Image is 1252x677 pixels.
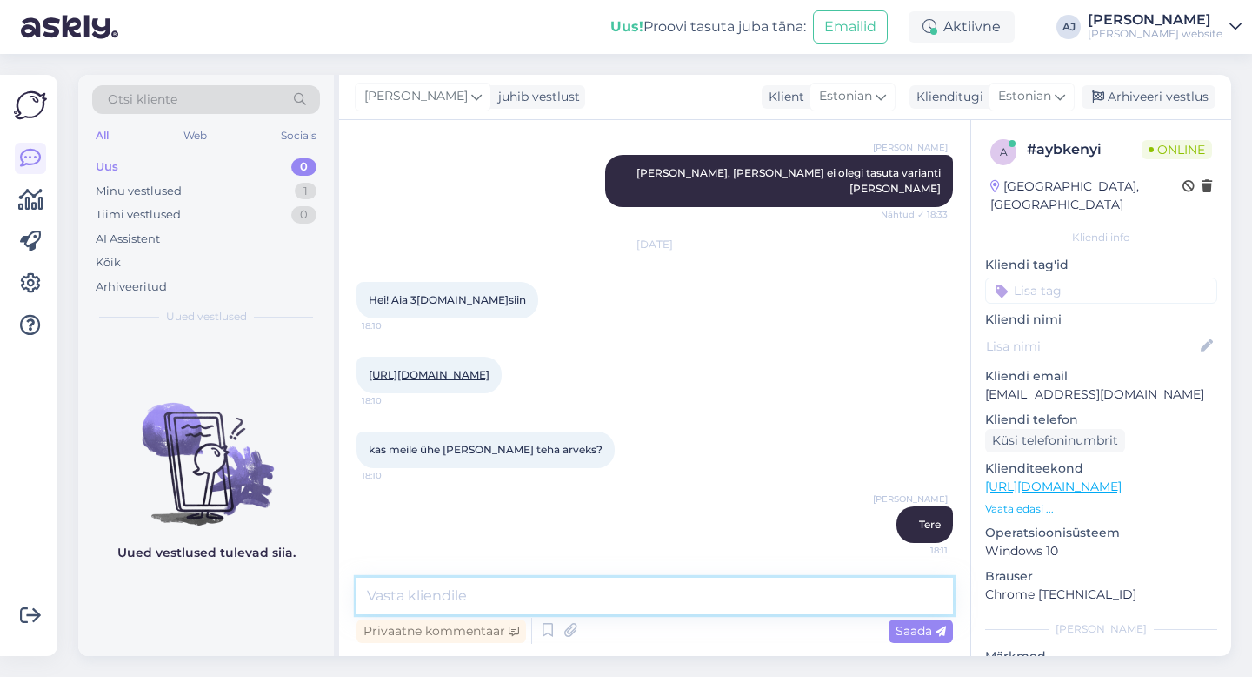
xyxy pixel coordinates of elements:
[985,230,1217,245] div: Kliendi info
[362,319,427,332] span: 18:10
[986,337,1197,356] input: Lisa nimi
[356,620,526,643] div: Privaatne kommentaar
[985,367,1217,385] p: Kliendi email
[985,411,1217,429] p: Kliendi telefon
[78,372,334,528] img: No chats
[985,567,1217,586] p: Brauser
[1000,145,1008,158] span: a
[1088,13,1222,27] div: [PERSON_NAME]
[909,11,1015,43] div: Aktiivne
[180,124,210,147] div: Web
[1056,15,1081,39] div: AJ
[610,17,806,37] div: Proovi tasuta juba täna:
[1142,140,1212,159] span: Online
[291,158,316,176] div: 0
[990,178,1182,214] div: [GEOGRAPHIC_DATA], [GEOGRAPHIC_DATA]
[896,623,946,639] span: Saada
[985,647,1217,666] p: Märkmed
[1088,27,1222,41] div: [PERSON_NAME] website
[985,501,1217,517] p: Vaata edasi ...
[985,621,1217,637] div: [PERSON_NAME]
[610,18,643,35] b: Uus!
[295,183,316,200] div: 1
[369,443,603,456] span: kas meile ühe [PERSON_NAME] teha arveks?
[356,237,953,252] div: [DATE]
[985,542,1217,560] p: Windows 10
[919,518,941,531] span: Tere
[1088,13,1242,41] a: [PERSON_NAME][PERSON_NAME] website
[636,166,943,195] span: [PERSON_NAME], [PERSON_NAME] ei olegi tasuta varianti [PERSON_NAME]
[117,544,296,562] p: Uued vestlused tulevad siia.
[881,208,948,221] span: Nähtud ✓ 18:33
[1027,139,1142,160] div: # aybkenyi
[985,256,1217,274] p: Kliendi tag'id
[873,493,948,506] span: [PERSON_NAME]
[985,429,1125,452] div: Küsi telefoninumbrit
[96,231,160,248] div: AI Assistent
[416,293,509,306] a: [DOMAIN_NAME]
[873,141,948,154] span: [PERSON_NAME]
[364,87,468,106] span: [PERSON_NAME]
[819,87,872,106] span: Estonian
[985,311,1217,329] p: Kliendi nimi
[985,278,1217,304] input: Lisa tag
[92,124,112,147] div: All
[362,394,427,407] span: 18:10
[362,469,427,482] span: 18:10
[369,368,489,381] a: [URL][DOMAIN_NAME]
[14,89,47,122] img: Askly Logo
[909,88,983,106] div: Klienditugi
[985,586,1217,604] p: Chrome [TECHNICAL_ID]
[96,158,118,176] div: Uus
[96,183,182,200] div: Minu vestlused
[985,459,1217,478] p: Klienditeekond
[166,309,247,325] span: Uued vestlused
[882,544,948,557] span: 18:11
[491,88,580,106] div: juhib vestlust
[96,254,121,271] div: Kõik
[96,206,181,224] div: Tiimi vestlused
[762,88,804,106] div: Klient
[96,278,167,296] div: Arhiveeritud
[985,524,1217,542] p: Operatsioonisüsteem
[108,90,177,109] span: Otsi kliente
[998,87,1051,106] span: Estonian
[369,293,526,306] span: Hei! Aia 3 siin
[291,206,316,224] div: 0
[985,479,1122,494] a: [URL][DOMAIN_NAME]
[813,10,888,44] button: Emailid
[985,385,1217,404] p: [EMAIL_ADDRESS][DOMAIN_NAME]
[277,124,320,147] div: Socials
[1082,85,1215,109] div: Arhiveeri vestlus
